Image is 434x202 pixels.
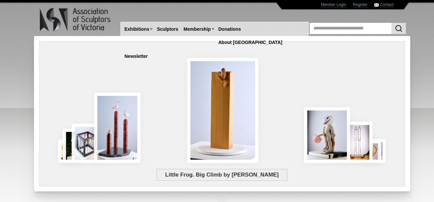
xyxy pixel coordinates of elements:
a: Contact [380,2,393,7]
a: Exhibitions [122,23,152,35]
img: Waiting together for the Home coming [369,139,386,163]
a: Membership [181,23,213,35]
a: Newsletter [122,50,150,62]
span: Little Frog. Big Climb by [PERSON_NAME] [156,169,287,181]
img: Let There Be Light [304,107,351,163]
img: Search [395,24,403,32]
a: Sculptors [154,23,181,35]
img: Contact ASV [374,3,379,7]
img: Rising Tides [94,93,141,163]
a: Member Login [321,2,346,7]
a: Register [353,2,368,7]
a: About [GEOGRAPHIC_DATA] [216,36,285,49]
img: Little Frog. Big Climb [187,58,258,163]
img: logo.png [39,7,112,33]
a: Donations [216,23,244,35]
img: Swingers [343,122,373,163]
